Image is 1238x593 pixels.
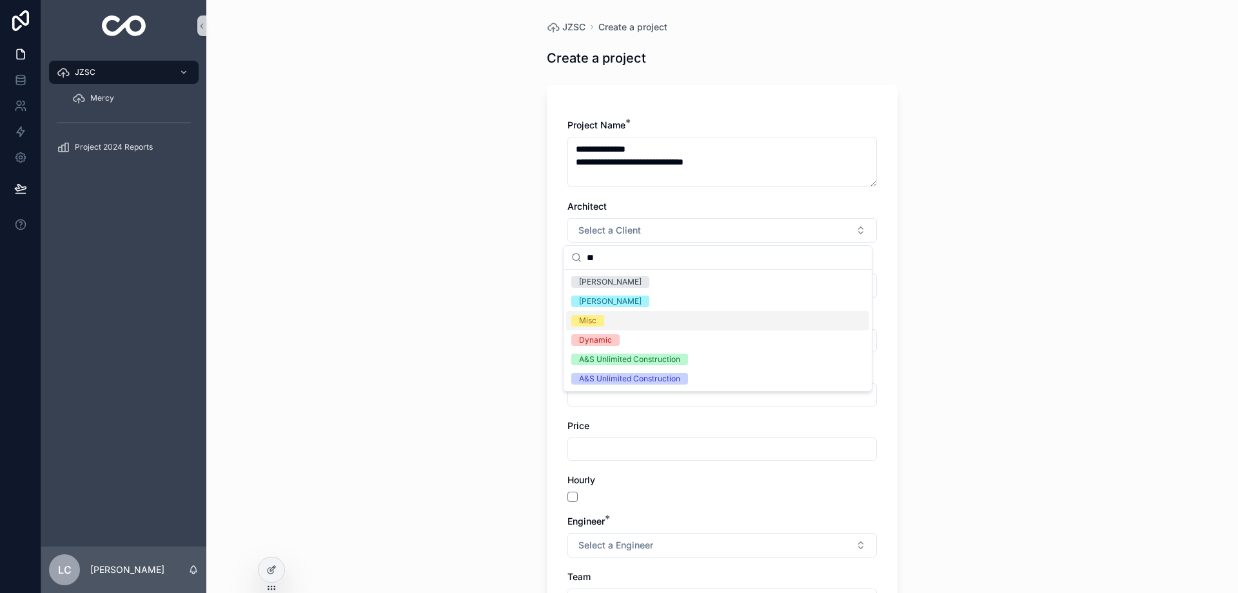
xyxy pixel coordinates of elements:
[41,52,206,176] div: scrollable content
[578,539,653,552] span: Select a Engineer
[547,49,646,67] h1: Create a project
[579,296,642,307] div: [PERSON_NAME]
[75,142,153,152] span: Project 2024 Reports
[598,21,667,34] a: Create a project
[102,15,146,36] img: App logo
[567,516,605,527] span: Engineer
[579,315,596,327] div: Misc
[579,373,680,385] div: A&S Unlimited Construction
[567,420,589,431] span: Price
[75,67,95,77] span: JZSC
[90,93,114,103] span: Mercy
[567,533,877,558] button: Select Button
[58,562,72,578] span: LC
[564,270,872,391] div: Suggestions
[567,571,591,582] span: Team
[567,201,607,212] span: Architect
[562,21,585,34] span: JZSC
[567,119,625,130] span: Project Name
[49,61,199,84] a: JZSC
[578,224,641,237] span: Select a Client
[547,21,585,34] a: JZSC
[567,474,595,485] span: Hourly
[579,354,680,365] div: A&S Unlimited Construction
[90,563,164,576] p: [PERSON_NAME]
[567,218,877,243] button: Select Button
[64,86,199,110] a: Mercy
[579,276,642,288] div: [PERSON_NAME]
[579,334,612,346] div: Dynamic
[49,136,199,159] a: Project 2024 Reports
